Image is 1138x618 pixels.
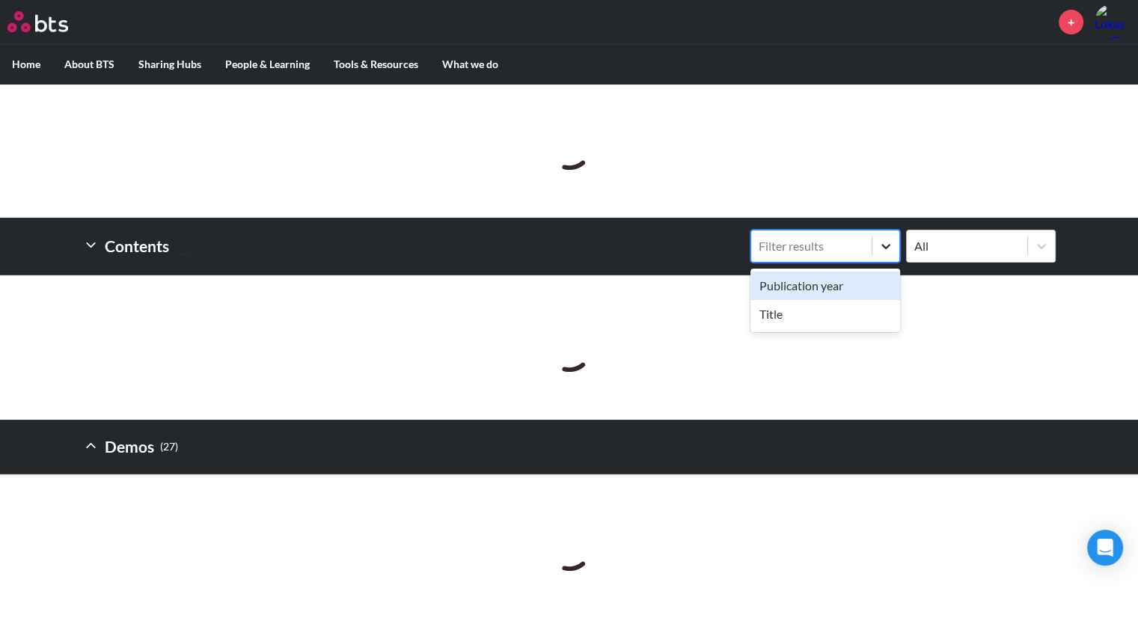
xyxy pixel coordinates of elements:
[750,300,900,328] div: Title
[750,272,900,300] div: Publication year
[1087,530,1123,566] div: Open Intercom Messenger
[83,230,190,263] h2: Contents
[213,45,322,84] label: People & Learning
[1059,10,1083,34] a: +
[83,432,178,462] h2: Demos
[160,437,178,457] small: ( 27 )
[7,11,96,32] a: Go home
[430,45,510,84] label: What we do
[759,238,864,254] div: Filter results
[7,11,68,32] img: BTS Logo
[1095,4,1131,40] a: Profile
[52,45,126,84] label: About BTS
[914,238,1020,254] div: All
[1095,4,1131,40] img: Lukas McCrea
[126,45,213,84] label: Sharing Hubs
[322,45,430,84] label: Tools & Resources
